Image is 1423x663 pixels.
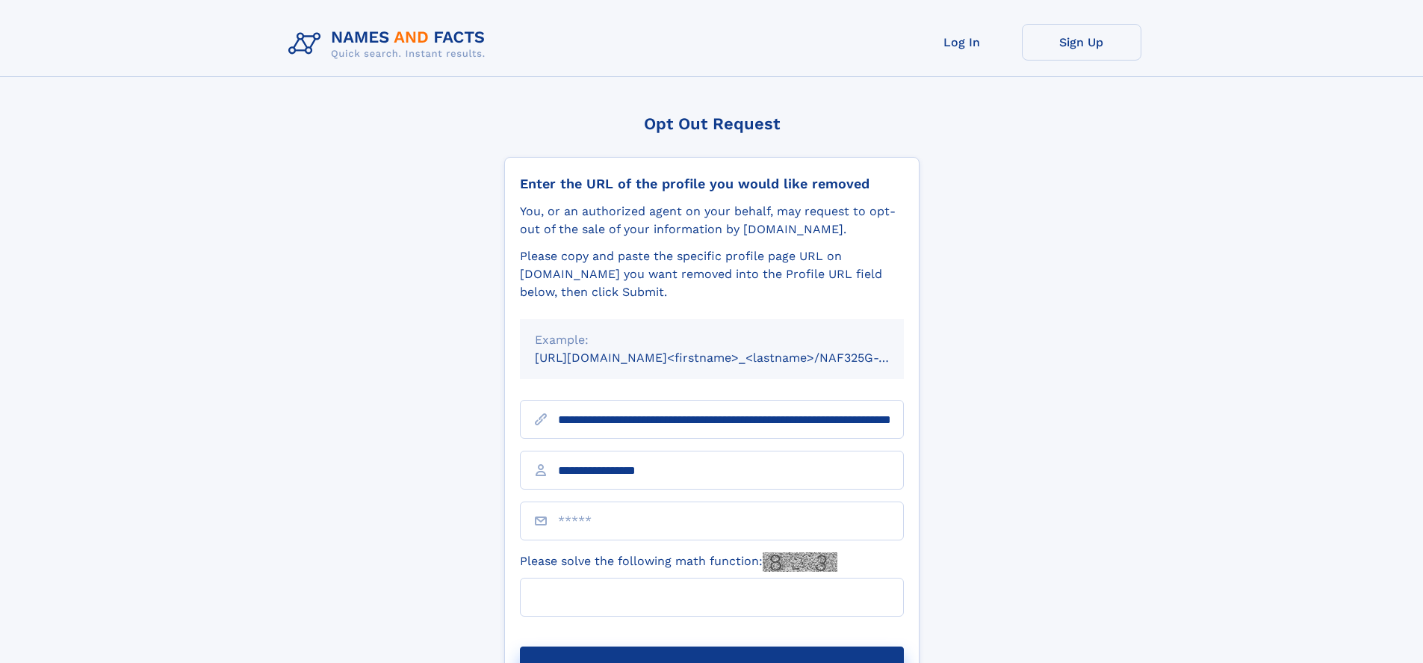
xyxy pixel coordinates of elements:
[504,114,920,133] div: Opt Out Request
[520,176,904,192] div: Enter the URL of the profile you would like removed
[282,24,497,64] img: Logo Names and Facts
[535,331,889,349] div: Example:
[1022,24,1141,61] a: Sign Up
[902,24,1022,61] a: Log In
[520,247,904,301] div: Please copy and paste the specific profile page URL on [DOMAIN_NAME] you want removed into the Pr...
[520,552,837,572] label: Please solve the following math function:
[520,203,904,238] div: You, or an authorized agent on your behalf, may request to opt-out of the sale of your informatio...
[535,351,932,365] small: [URL][DOMAIN_NAME]<firstname>_<lastname>/NAF325G-xxxxxxxx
